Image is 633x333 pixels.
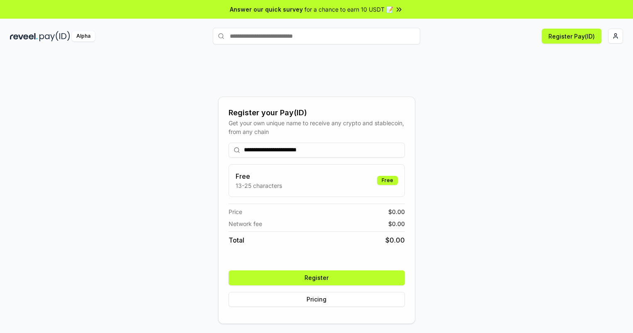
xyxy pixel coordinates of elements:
[377,176,398,185] div: Free
[229,119,405,136] div: Get your own unique name to receive any crypto and stablecoin, from any chain
[10,31,38,41] img: reveel_dark
[385,235,405,245] span: $ 0.00
[304,5,393,14] span: for a chance to earn 10 USDT 📝
[236,181,282,190] p: 13-25 characters
[39,31,70,41] img: pay_id
[388,207,405,216] span: $ 0.00
[230,5,303,14] span: Answer our quick survey
[229,270,405,285] button: Register
[229,235,244,245] span: Total
[72,31,95,41] div: Alpha
[388,219,405,228] span: $ 0.00
[229,219,262,228] span: Network fee
[229,207,242,216] span: Price
[229,292,405,307] button: Pricing
[229,107,405,119] div: Register your Pay(ID)
[236,171,282,181] h3: Free
[542,29,601,44] button: Register Pay(ID)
